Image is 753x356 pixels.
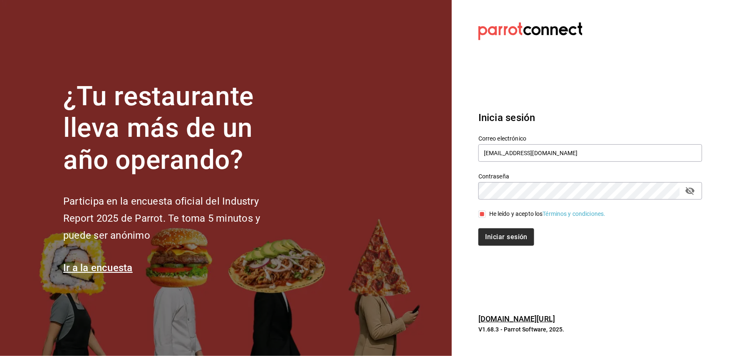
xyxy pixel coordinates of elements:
[543,210,606,217] a: Términos y condiciones.
[63,81,288,176] h1: ¿Tu restaurante lleva más de un año operando?
[478,228,534,246] button: Iniciar sesión
[63,262,133,274] a: Ir a la encuesta
[478,325,702,334] p: V1.68.3 - Parrot Software, 2025.
[489,210,606,218] div: He leído y acepto los
[478,314,555,323] a: [DOMAIN_NAME][URL]
[478,110,702,125] h3: Inicia sesión
[478,136,702,141] label: Correo electrónico
[478,144,702,162] input: Ingresa tu correo electrónico
[63,193,288,244] h2: Participa en la encuesta oficial del Industry Report 2025 de Parrot. Te toma 5 minutos y puede se...
[478,173,702,179] label: Contraseña
[683,184,697,198] button: passwordField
